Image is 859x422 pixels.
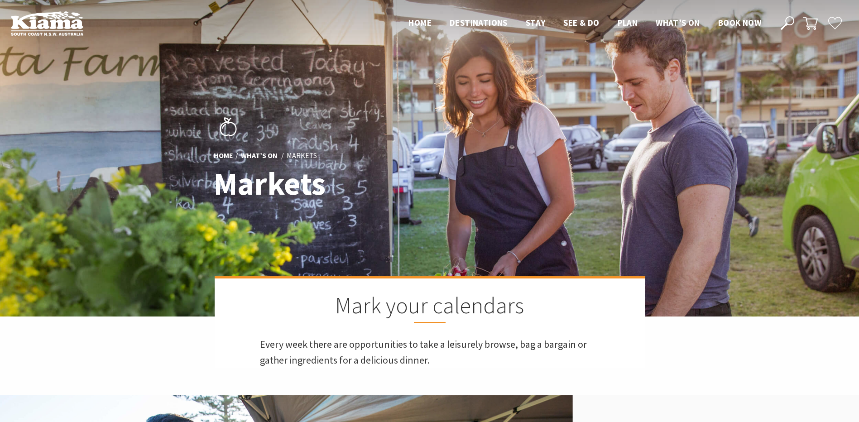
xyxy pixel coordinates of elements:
span: Stay [526,17,546,28]
span: See & Do [563,17,599,28]
nav: Main Menu [399,16,770,31]
img: Kiama Logo [11,11,83,36]
h1: Markets [214,166,470,201]
span: Destinations [450,17,508,28]
p: Every week there are opportunities to take a leisurely browse, bag a bargain or gather ingredient... [260,336,600,368]
span: Plan [618,17,638,28]
li: Markets [287,150,317,162]
a: Home [214,151,233,161]
a: What’s On [241,151,278,161]
span: Home [408,17,432,28]
h2: Mark your calendars [260,292,600,323]
span: Book now [718,17,761,28]
span: What’s On [656,17,700,28]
